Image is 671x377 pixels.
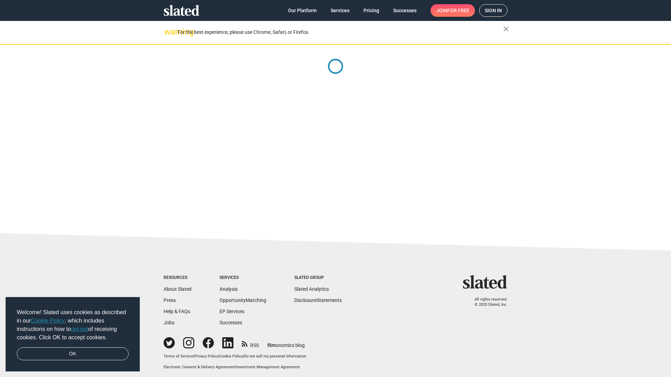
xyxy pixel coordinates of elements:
[267,337,305,349] a: filmonomics blog
[164,28,173,36] mat-icon: warning
[164,297,176,303] a: Press
[431,4,475,17] a: Joinfor free
[282,4,322,17] a: Our Platform
[485,5,502,16] span: Sign in
[71,326,88,332] a: opt-out
[218,354,219,358] span: |
[244,354,306,359] button: Do not sell my personal information
[393,4,417,17] span: Successes
[242,338,259,349] a: RSS
[502,25,510,33] mat-icon: close
[194,354,218,358] a: Privacy Policy
[267,342,276,348] span: film
[479,4,507,17] a: Sign in
[164,286,192,292] a: About Slated
[164,354,193,358] a: Terms of Service
[164,309,190,314] a: Help & FAQs
[219,354,243,358] a: Cookie Policy
[447,4,469,17] span: for free
[358,4,385,17] a: Pricing
[193,354,194,358] span: |
[388,4,422,17] a: Successes
[178,28,503,37] div: For the best experience, please use Chrome, Safari, or Firefox.
[31,318,65,324] a: Cookie Policy
[219,320,242,325] a: Successes
[294,275,342,281] div: Slated Group
[219,286,238,292] a: Analysis
[243,354,244,358] span: |
[219,297,266,303] a: OpportunityMatching
[235,365,236,369] span: |
[236,365,300,369] a: Investment Management Agreement
[164,320,174,325] a: Jobs
[467,297,507,307] p: All rights reserved. © 2025 Slated, Inc.
[436,4,469,17] span: Join
[288,4,317,17] span: Our Platform
[164,365,235,369] a: Electronic Consent & Delivery Agreement
[17,308,129,342] span: Welcome! Slated uses cookies as described in our , which includes instructions on how to of recei...
[164,275,192,281] div: Resources
[294,297,342,303] a: DisclosureStatements
[294,286,329,292] a: Slated Analytics
[17,347,129,361] a: dismiss cookie message
[363,4,379,17] span: Pricing
[331,4,349,17] span: Services
[219,275,266,281] div: Services
[325,4,355,17] a: Services
[6,297,140,372] div: cookieconsent
[219,309,244,314] a: EP Services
